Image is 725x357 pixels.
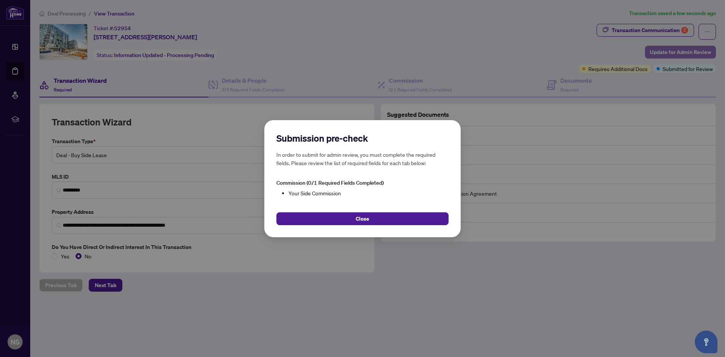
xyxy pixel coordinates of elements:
span: Close [356,212,369,224]
span: Commission (0/1 Required Fields Completed) [276,179,384,186]
h5: In order to submit for admin review, you must complete the required fields. Please review the lis... [276,150,449,167]
button: Open asap [695,331,717,353]
button: Close [276,212,449,225]
h2: Submission pre-check [276,132,449,144]
li: Your Side Commission [288,189,449,197]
